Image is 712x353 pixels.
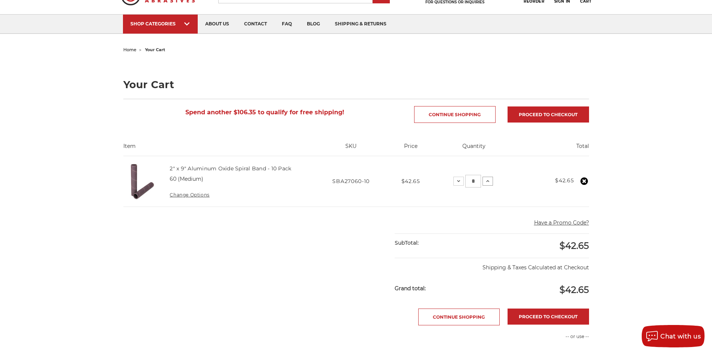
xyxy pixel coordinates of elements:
span: $42.65 [560,284,589,295]
th: Price [391,142,431,156]
button: Have a Promo Code? [534,219,589,227]
a: shipping & returns [327,15,394,34]
th: SKU [311,142,391,156]
a: Continue Shopping [418,309,500,325]
a: 2" x 9" Aluminum Oxide Spiral Band - 10 Pack [170,165,291,172]
h1: Your Cart [123,80,589,90]
span: $42.65 [560,240,589,251]
p: Shipping & Taxes Calculated at Checkout [395,258,589,272]
strong: Grand total: [395,285,426,292]
a: Proceed to checkout [508,106,589,123]
a: contact [237,15,274,34]
a: Change Options [170,192,209,198]
input: 2" x 9" Aluminum Oxide Spiral Band - 10 Pack Quantity: [465,175,481,188]
th: Total [517,142,589,156]
strong: $42.65 [555,177,574,184]
a: home [123,47,136,52]
img: 2" x 9" AOX Spiral Bands [123,162,161,200]
a: faq [274,15,299,34]
p: -- or use -- [496,333,589,340]
a: Proceed to checkout [508,309,589,325]
button: Chat with us [642,325,705,347]
dd: 60 (Medium) [170,175,203,183]
span: Chat with us [660,333,701,340]
span: SBA27060-10 [332,178,370,185]
span: $42.65 [401,178,420,185]
div: SHOP CATEGORIES [130,21,190,27]
a: Continue Shopping [414,106,496,123]
span: your cart [145,47,165,52]
a: about us [198,15,237,34]
div: SubTotal: [395,234,492,252]
th: Quantity [431,142,517,156]
th: Item [123,142,312,156]
a: blog [299,15,327,34]
span: Spend another $106.35 to qualify for free shipping! [185,109,344,116]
